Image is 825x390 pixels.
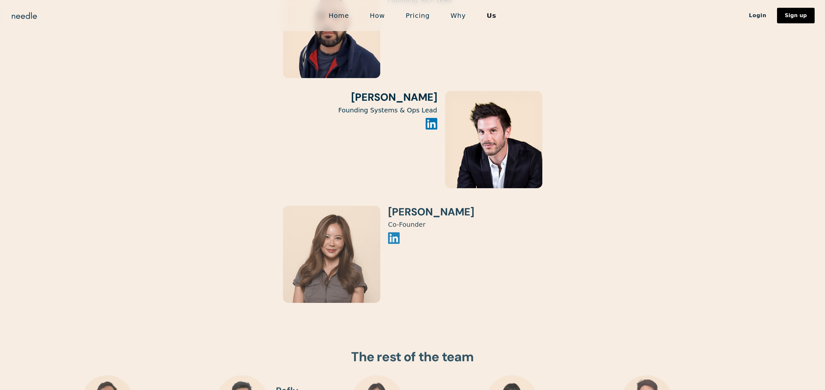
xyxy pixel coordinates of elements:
a: How [359,9,395,22]
h3: [PERSON_NAME] [388,206,474,218]
div: Sign up [785,13,807,18]
a: Us [476,9,507,22]
h3: [PERSON_NAME] [283,91,437,103]
a: Login [738,10,777,21]
p: Founding Systems & Ops Lead [283,106,437,114]
a: Pricing [395,9,440,22]
a: Why [440,9,476,22]
a: Home [318,9,359,22]
p: Co-Founder [388,221,474,229]
a: Sign up [777,8,815,23]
